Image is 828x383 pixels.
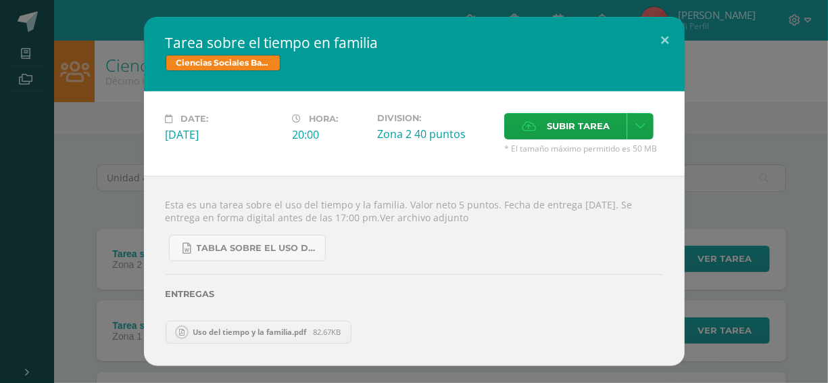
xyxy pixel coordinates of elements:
span: Ciencias Sociales Bach IV [166,55,281,71]
span: Subir tarea [547,114,610,139]
span: TABLA SOBRE EL USO DEL TIEMPO Y LA FAMILIA.docx [197,243,318,254]
a: TABLA SOBRE EL USO DEL TIEMPO Y LA FAMILIA.docx [169,235,326,261]
div: Zona 2 40 puntos [377,127,493,141]
div: 20:00 [293,127,366,142]
label: Division: [377,113,493,123]
h2: Tarea sobre el tiempo en familia [166,33,663,52]
a: Uso del tiempo y la familia.pdf [166,321,352,344]
span: 82.67KB [313,327,341,337]
div: [DATE] [166,127,282,142]
span: * El tamaño máximo permitido es 50 MB [504,143,663,154]
button: Close (Esc) [646,17,685,63]
div: Esta es una tarea sobre el uso del tiempo y la familia. Valor neto 5 puntos. Fecha de entrega [DA... [144,176,685,365]
label: Entregas [166,289,663,299]
span: Hora: [310,114,339,124]
span: Uso del tiempo y la familia.pdf [186,327,313,337]
span: Date: [181,114,209,124]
